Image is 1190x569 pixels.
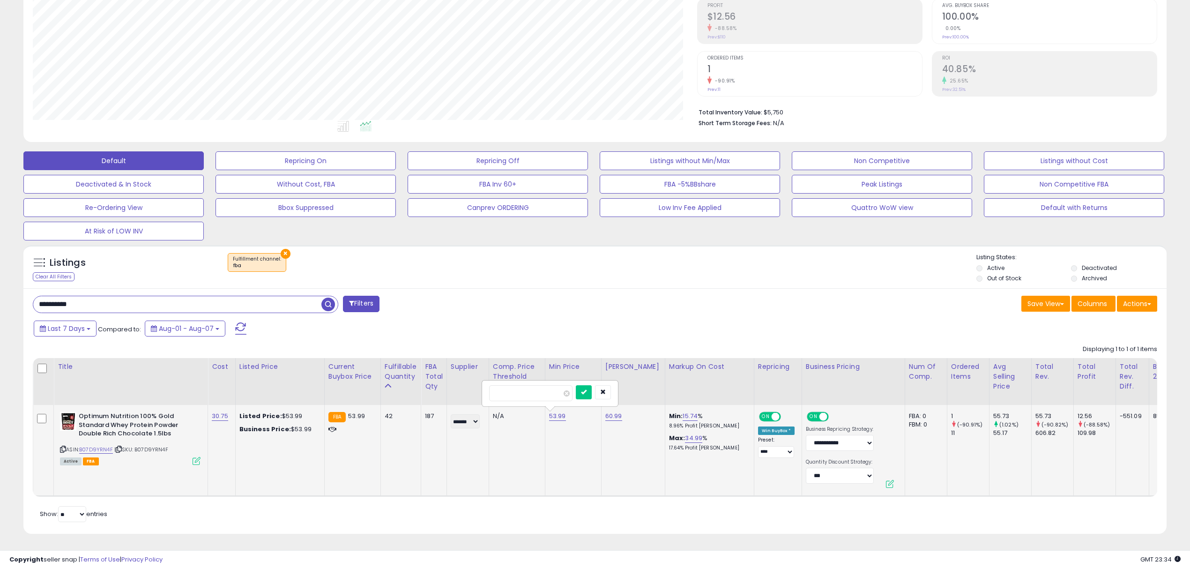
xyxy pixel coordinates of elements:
span: Profit [707,3,922,8]
button: Listings without Cost [984,151,1164,170]
small: (-90.91%) [957,421,982,428]
th: The percentage added to the cost of goods (COGS) that forms the calculator for Min & Max prices. [665,358,754,405]
span: ON [808,413,819,421]
div: 11 [951,429,989,437]
p: 8.96% Profit [PERSON_NAME] [669,423,747,429]
span: Compared to: [98,325,141,334]
div: BB Share 24h. [1153,362,1187,382]
small: Prev: 32.51% [942,87,966,92]
div: Cost [212,362,231,372]
span: OFF [827,413,842,421]
a: 15.74 [683,412,698,421]
button: Without Cost, FBA [216,175,396,194]
a: Terms of Use [80,555,120,564]
span: All listings currently available for purchase on Amazon [60,457,82,465]
div: fba [233,262,281,269]
button: FBA Inv 60+ [408,175,588,194]
span: Fulfillment channel : [233,255,281,270]
button: Repricing Off [408,151,588,170]
div: Comp. Price Threshold [493,362,541,382]
button: FBA -5%BBshare [600,175,780,194]
button: Listings without Min/Max [600,151,780,170]
span: Last 7 Days [48,324,85,333]
p: Listing States: [976,253,1167,262]
button: Non Competitive FBA [984,175,1164,194]
div: ASIN: [60,412,201,464]
div: Business Pricing [806,362,901,372]
div: Listed Price [239,362,320,372]
div: Current Buybox Price [328,362,377,382]
button: Save View [1021,296,1070,312]
div: Supplier [451,362,485,372]
div: 55.73 [993,412,1031,420]
b: Min: [669,412,683,420]
button: × [281,249,290,259]
h2: 1 [707,64,922,76]
div: 1 [951,412,989,420]
div: Total Rev. Diff. [1120,362,1145,391]
span: FBA [83,457,99,465]
div: Total Rev. [1035,362,1070,382]
div: FBA Total Qty [425,362,443,391]
p: 17.64% Profit [PERSON_NAME] [669,445,747,451]
label: Out of Stock [987,274,1021,282]
div: Total Profit [1078,362,1112,382]
div: Preset: [758,437,795,458]
small: Prev: 100.00% [942,34,969,40]
button: Default with Returns [984,198,1164,217]
button: Actions [1117,296,1157,312]
small: 25.65% [946,77,968,84]
div: $53.99 [239,425,317,434]
small: Prev: $110 [707,34,726,40]
button: Aug-01 - Aug-07 [145,321,225,337]
b: Optimum Nutrition 100% Gold Standard Whey Protein Powder Double Rich Chocolate 1.5lbs [79,412,193,441]
button: Quattro WoW view [792,198,972,217]
div: Min Price [549,362,597,372]
small: 0.00% [942,25,961,32]
div: Clear All Filters [33,272,74,281]
button: Canprev ORDERING [408,198,588,217]
div: Markup on Cost [669,362,750,372]
span: Show: entries [40,509,107,518]
div: Ordered Items [951,362,985,382]
button: Default [23,151,204,170]
div: 12.56 [1078,412,1116,420]
button: Re-Ordering View [23,198,204,217]
h2: 40.85% [942,64,1157,76]
button: At Risk of LOW INV [23,222,204,240]
div: Avg Selling Price [993,362,1027,391]
span: ROI [942,56,1157,61]
span: | SKU: B07D9YRN4F [114,446,168,453]
button: Filters [343,296,379,312]
li: $5,750 [699,106,1151,117]
button: Deactivated & In Stock [23,175,204,194]
span: N/A [773,119,784,127]
div: seller snap | | [9,555,163,564]
a: 34.99 [685,434,702,443]
div: 187 [425,412,439,420]
div: Title [58,362,204,372]
small: Prev: 11 [707,87,721,92]
div: 55.17 [993,429,1031,437]
div: 55.73 [1035,412,1073,420]
button: Bbox Suppressed [216,198,396,217]
div: FBM: 0 [909,420,940,429]
label: Deactivated [1082,264,1117,272]
a: 60.99 [605,412,622,421]
b: Business Price: [239,425,291,434]
div: Num of Comp. [909,362,943,382]
div: Repricing [758,362,798,372]
b: Total Inventory Value: [699,108,762,116]
div: 109.98 [1078,429,1116,437]
b: Short Term Storage Fees: [699,119,772,127]
div: 85% [1153,412,1184,420]
button: Peak Listings [792,175,972,194]
button: Repricing On [216,151,396,170]
button: Columns [1071,296,1116,312]
strong: Copyright [9,555,44,564]
div: [PERSON_NAME] [605,362,661,372]
h2: 100.00% [942,11,1157,24]
div: N/A [493,412,538,420]
div: 606.82 [1035,429,1073,437]
small: (-90.82%) [1041,421,1068,428]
